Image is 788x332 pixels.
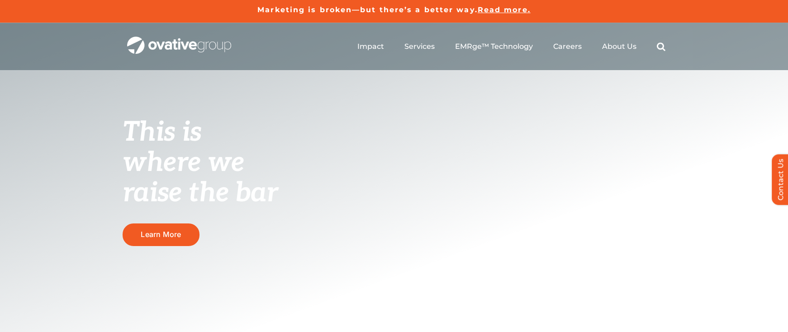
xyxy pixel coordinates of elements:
[141,230,181,239] span: Learn More
[123,223,199,246] a: Learn More
[404,42,435,51] a: Services
[478,5,531,14] a: Read more.
[455,42,533,51] a: EMRge™ Technology
[357,32,665,61] nav: Menu
[257,5,478,14] a: Marketing is broken—but there’s a better way.
[127,36,231,44] a: OG_Full_horizontal_WHT
[553,42,582,51] a: Careers
[657,42,665,51] a: Search
[123,147,278,209] span: where we raise the bar
[357,42,384,51] a: Impact
[123,116,201,149] span: This is
[602,42,636,51] a: About Us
